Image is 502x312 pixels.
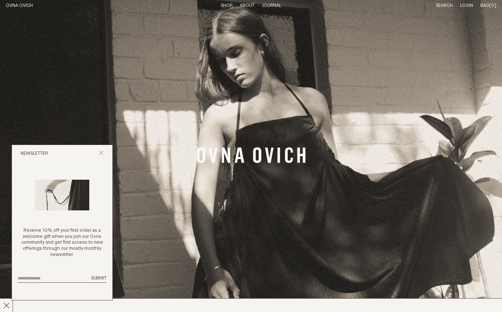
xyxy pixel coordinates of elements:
[480,3,489,8] span: Bag
[240,3,254,9] summary: About
[460,3,473,8] a: Login
[262,3,281,8] a: Journal
[21,151,48,157] h2: Newsletter
[6,3,33,8] a: Home
[91,275,107,282] button: Submit
[197,147,305,165] a: Banner Link
[91,276,107,281] span: Submit
[99,150,104,157] button: Close popup
[18,228,107,258] p: Receive 10% off your first order as a welcome gift when you join our Ovna community and get first...
[489,3,496,8] span: [0]
[436,3,453,8] a: Search
[221,3,232,8] a: Shop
